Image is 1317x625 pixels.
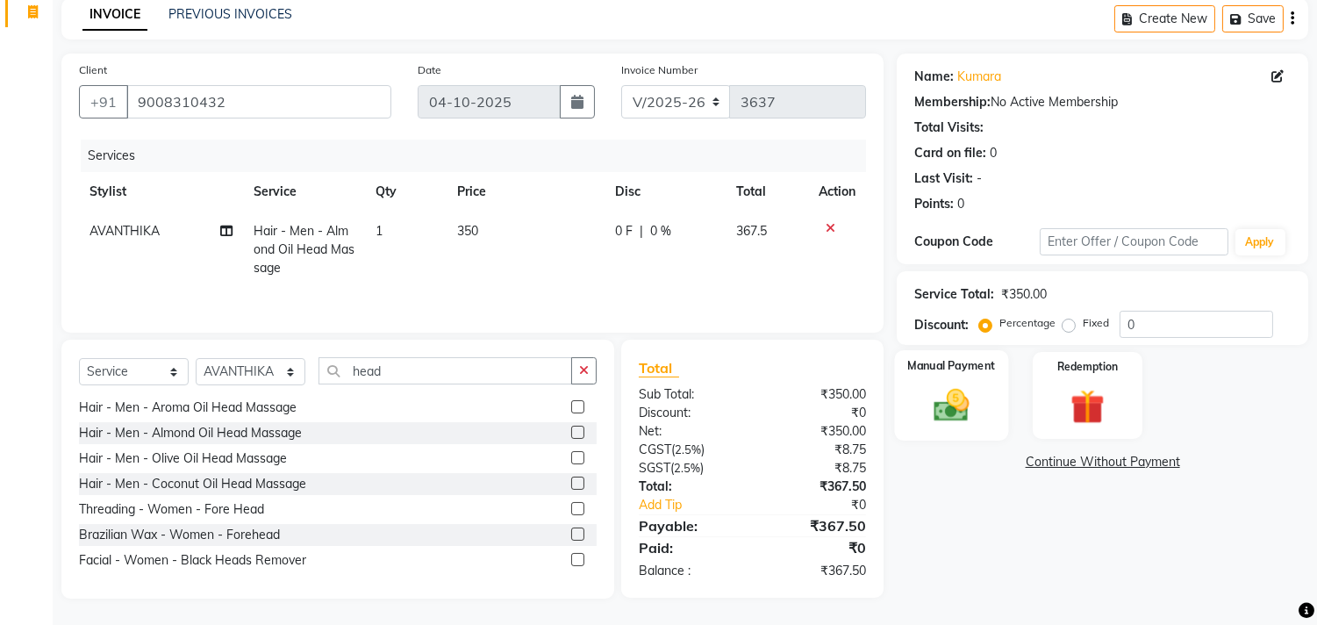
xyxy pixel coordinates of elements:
[808,172,866,212] th: Action
[1235,229,1285,255] button: Apply
[79,62,107,78] label: Client
[168,6,292,22] a: PREVIOUS INVOICES
[914,195,954,213] div: Points:
[914,93,991,111] div: Membership:
[79,172,243,212] th: Stylist
[639,442,671,457] span: CGST
[999,315,1056,331] label: Percentage
[626,496,774,514] a: Add Tip
[753,478,880,496] div: ₹367.50
[626,385,753,404] div: Sub Total:
[774,496,880,514] div: ₹0
[1057,359,1118,375] label: Redemption
[89,223,160,239] span: AVANTHIKA
[1040,228,1228,255] input: Enter Offer / Coupon Code
[79,399,297,417] div: Hair - Men - Aroma Oil Head Massage
[640,222,643,241] span: |
[79,475,306,493] div: Hair - Men - Coconut Oil Head Massage
[674,461,700,475] span: 2.5%
[650,222,671,241] span: 0 %
[639,359,679,377] span: Total
[457,223,478,239] span: 350
[914,316,969,334] div: Discount:
[626,441,753,459] div: ( )
[914,68,954,86] div: Name:
[243,172,365,212] th: Service
[914,119,984,137] div: Total Visits:
[1001,285,1047,304] div: ₹350.00
[923,385,981,427] img: _cash.svg
[908,357,996,374] label: Manual Payment
[626,459,753,478] div: ( )
[675,442,701,456] span: 2.5%
[977,169,982,188] div: -
[79,500,264,519] div: Threading - Women - Fore Head
[626,422,753,441] div: Net:
[626,478,753,496] div: Total:
[914,144,986,162] div: Card on file:
[79,551,306,570] div: Facial - Women - Black Heads Remover
[990,144,997,162] div: 0
[900,453,1305,471] a: Continue Without Payment
[736,223,767,239] span: 367.5
[615,222,633,241] span: 0 F
[626,404,753,422] div: Discount:
[79,526,280,544] div: Brazilian Wax - Women - Forehead
[365,172,447,212] th: Qty
[621,62,698,78] label: Invoice Number
[753,404,880,422] div: ₹0
[753,515,880,536] div: ₹367.50
[126,85,391,119] input: Search by Name/Mobile/Email/Code
[319,357,572,384] input: Search or Scan
[81,140,879,172] div: Services
[605,172,726,212] th: Disc
[79,85,128,119] button: +91
[914,169,973,188] div: Last Visit:
[79,424,302,442] div: Hair - Men - Almond Oil Head Massage
[914,93,1291,111] div: No Active Membership
[1222,5,1284,32] button: Save
[418,62,441,78] label: Date
[1114,5,1215,32] button: Create New
[376,223,383,239] span: 1
[79,449,287,468] div: Hair - Men - Olive Oil Head Massage
[753,562,880,580] div: ₹367.50
[914,233,1040,251] div: Coupon Code
[753,537,880,558] div: ₹0
[753,422,880,441] div: ₹350.00
[753,441,880,459] div: ₹8.75
[753,459,880,478] div: ₹8.75
[753,385,880,404] div: ₹350.00
[626,515,753,536] div: Payable:
[1083,315,1109,331] label: Fixed
[957,68,1001,86] a: Kumara
[626,562,753,580] div: Balance :
[914,285,994,304] div: Service Total:
[726,172,808,212] th: Total
[254,223,354,276] span: Hair - Men - Almond Oil Head Massage
[626,537,753,558] div: Paid:
[447,172,605,212] th: Price
[639,460,670,476] span: SGST
[957,195,964,213] div: 0
[1060,385,1115,428] img: _gift.svg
